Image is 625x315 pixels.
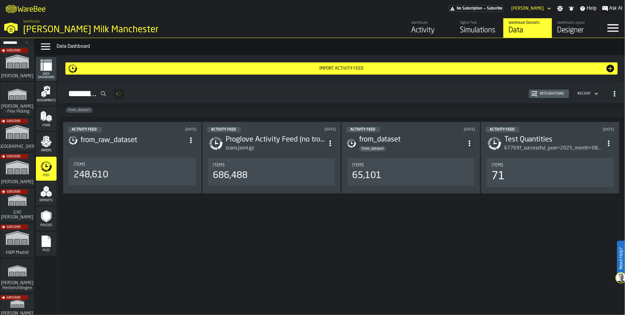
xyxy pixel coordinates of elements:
div: status-5 2 [486,127,519,132]
section: card-DataDashboardCard [68,156,196,187]
a: link-to-/wh/i/b5402f52-ce28-4f27-b3d4-5c6d76174849/simulations [0,117,34,153]
section: card-DataDashboardCard [207,157,336,187]
div: stat-Items [487,158,614,187]
div: Designer [557,26,596,35]
label: button-toggle-Menu [601,18,625,38]
span: Subscribe [6,296,21,299]
span: Subscribe [6,49,21,52]
span: Orders [36,149,57,152]
span: Files [36,249,57,252]
h3: Test Quantities [504,135,603,145]
div: Title [213,163,330,168]
div: Menu Subscription [449,5,504,12]
div: Title [74,162,191,167]
div: DropdownMenuValue-Ana Milicic [509,5,552,12]
li: menu Orders [36,132,57,156]
li: menu Datasets [36,182,57,206]
div: DropdownMenuValue-4 [575,90,599,97]
li: menu Feed [36,157,57,181]
div: 71 [491,170,505,182]
span: Items [491,163,503,168]
li: menu Items [36,107,57,131]
div: Updated: 8/8/2025, 5:23:39 PM Created: 8/8/2025, 5:20:47 PM [428,128,475,132]
span: Activity Feed [350,128,375,131]
li: menu Files [36,232,57,256]
div: Digital Twin [460,21,498,25]
div: Data [509,26,547,35]
div: scans.jsonl.gz [226,145,254,152]
div: ButtonLoadMore-Loading...-Prev-First-Last [111,89,126,99]
div: 67769f_successful_year=2025_month=08_day=04_cc-ioteventarchive-ingestion-4-2025-08-04-12-05-30-74... [504,145,603,152]
div: Updated: 8/7/2025, 11:36:30 AM Created: 8/4/2025, 2:42:11 PM [568,128,614,132]
li: menu Data Dashboard [36,57,57,81]
label: button-toggle-Help [577,5,599,12]
a: link-to-/wh/i/b09612b5-e9f1-4a3a-b0a4-784729d61419/feed/ [406,18,455,38]
div: stat-Items [69,157,196,185]
span: Datasets [36,199,57,202]
span: — [484,6,486,11]
label: button-toggle-Notifications [566,5,577,12]
a: link-to-/wh/i/baca6aa3-d1fc-43c0-a604-2a1c9d5db74d/simulations [0,188,34,223]
span: Policies [36,224,57,227]
div: Warehouse [411,21,450,25]
a: link-to-/wh/i/0438fb8c-4a97-4a5b-bcc6-2889b6922db0/simulations [0,223,34,259]
li: menu Assignments [36,82,57,106]
div: Data Dashboard [57,43,623,50]
span: Feed [36,174,57,177]
span: Subscribe [6,120,21,123]
div: Simulations [460,26,498,35]
label: button-toggle-Settings [555,5,566,12]
span: from_dataset [66,108,93,112]
span: Ask AI [609,5,623,12]
div: Activity [411,26,450,35]
div: stat-Items [347,158,474,186]
div: 686,488 [213,170,248,181]
span: Data Dashboard [36,72,57,79]
span: Subscribe [6,226,21,229]
h3: from_dataset [359,135,464,145]
div: Title [491,163,609,168]
div: Integrations [537,92,567,96]
div: scans.jsonl.gz [226,145,325,152]
div: DropdownMenuValue-Ana Milicic [511,6,544,11]
li: menu Policies [36,207,57,231]
div: from_raw_dataset [80,135,186,145]
label: button-toggle-Ask AI [600,5,625,12]
span: Activity Feed [490,128,515,131]
span: from_dataset [359,147,386,151]
span: No Subscription [457,6,482,11]
div: status-5 2 [347,127,380,132]
span: Items [213,163,225,168]
span: Items [74,162,85,167]
div: ItemListCard-DashboardItemContainer [202,122,341,194]
a: link-to-/wh/i/b09612b5-e9f1-4a3a-b0a4-784729d61419/designer [552,18,601,38]
div: stat-Items [208,158,335,186]
a: link-to-/wh/i/b09612b5-e9f1-4a3a-b0a4-784729d61419/data [503,18,552,38]
span: Assignments [36,99,57,102]
div: Title [352,163,470,168]
span: Warehouse [23,19,40,24]
a: link-to-/wh/i/f0a6b354-7883-413a-84ff-a65eb9c31f03/simulations [0,259,34,294]
div: [PERSON_NAME] Milk Manchester [23,24,187,35]
a: link-to-/wh/i/b09612b5-e9f1-4a3a-b0a4-784729d61419/simulations [455,18,503,38]
span: Subscribe [6,155,21,158]
span: Subscribe [487,6,502,11]
section: card-DataDashboardCard [347,157,475,187]
div: ItemListCard-DashboardItemContainer [481,122,620,194]
a: link-to-/wh/i/1653e8cc-126b-480f-9c47-e01e76aa4a88/simulations [0,153,34,188]
span: Items [352,163,364,168]
span: Help [587,5,597,12]
label: Need Help? [618,241,624,275]
span: Items [36,124,57,127]
div: ItemListCard-DashboardItemContainer [342,122,480,194]
div: Import Activity Feed [78,66,606,71]
div: DropdownMenuValue-4 [578,92,591,96]
button: button-Import Activity Feed [65,62,618,75]
div: Warehouse Datasets [509,21,547,25]
div: Warehouse Layout [557,21,596,25]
